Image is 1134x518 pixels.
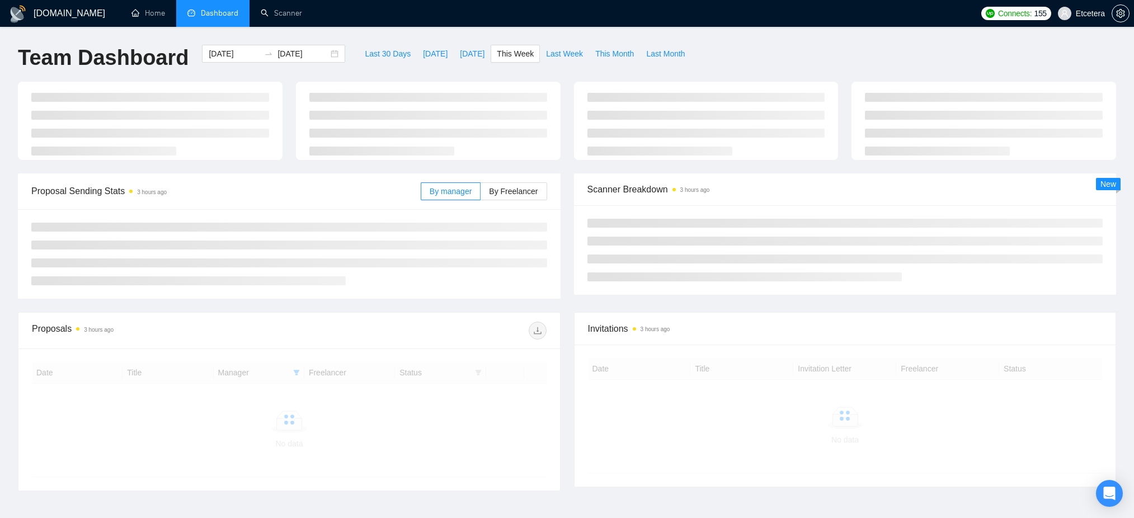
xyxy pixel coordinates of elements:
span: dashboard [187,9,195,17]
button: This Month [589,45,640,63]
button: [DATE] [454,45,491,63]
time: 3 hours ago [84,327,114,333]
span: setting [1112,9,1129,18]
span: Last Month [646,48,685,60]
button: Last Month [640,45,691,63]
button: setting [1112,4,1130,22]
div: Proposals [32,322,289,340]
span: Scanner Breakdown [587,182,1103,196]
span: Last 30 Days [365,48,411,60]
a: setting [1112,9,1130,18]
time: 3 hours ago [641,326,670,332]
span: [DATE] [460,48,484,60]
span: This Week [497,48,534,60]
div: Open Intercom Messenger [1096,480,1123,507]
button: Last Week [540,45,589,63]
span: Dashboard [201,8,238,18]
button: Last 30 Days [359,45,417,63]
h1: Team Dashboard [18,45,189,71]
button: [DATE] [417,45,454,63]
span: This Month [595,48,634,60]
span: Connects: [998,7,1032,20]
span: [DATE] [423,48,448,60]
span: By Freelancer [489,187,538,196]
span: New [1100,180,1116,189]
span: user [1061,10,1069,17]
input: Start date [209,48,260,60]
a: searchScanner [261,8,302,18]
span: Invitations [588,322,1103,336]
time: 3 hours ago [680,187,710,193]
span: Last Week [546,48,583,60]
a: homeHome [131,8,165,18]
time: 3 hours ago [137,189,167,195]
span: By manager [430,187,472,196]
span: to [264,49,273,58]
span: swap-right [264,49,273,58]
span: 155 [1034,7,1046,20]
input: End date [277,48,328,60]
img: logo [9,5,27,23]
button: This Week [491,45,540,63]
span: Proposal Sending Stats [31,184,421,198]
img: upwork-logo.png [986,9,995,18]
